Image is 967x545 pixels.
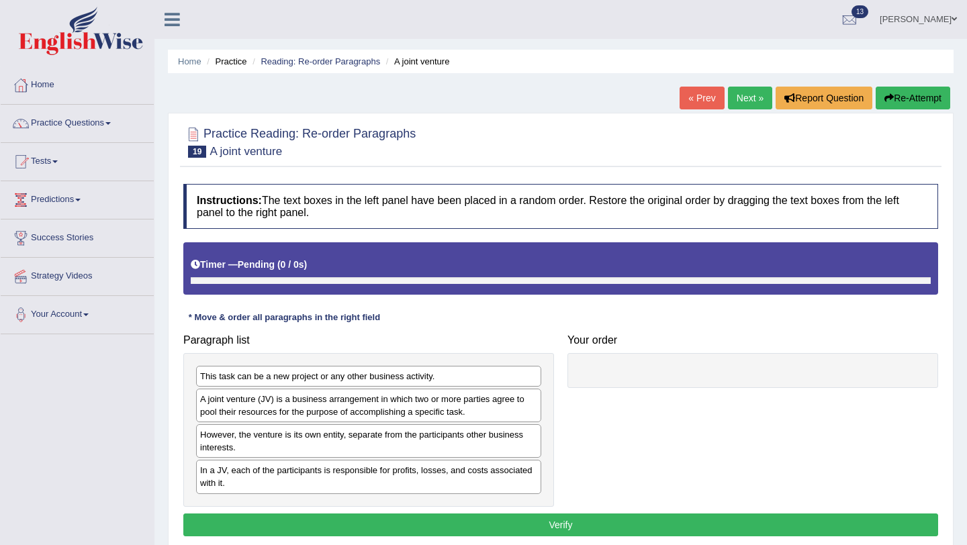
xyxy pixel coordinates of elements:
[1,181,154,215] a: Predictions
[277,259,281,270] b: (
[567,334,938,346] h4: Your order
[191,260,307,270] h5: Timer —
[1,219,154,253] a: Success Stories
[728,87,772,109] a: Next »
[183,513,938,536] button: Verify
[183,334,554,346] h4: Paragraph list
[776,87,872,109] button: Report Question
[261,56,380,66] a: Reading: Re-order Paragraphs
[188,146,206,158] span: 19
[196,389,541,422] div: A joint venture (JV) is a business arrangement in which two or more parties agree to pool their r...
[178,56,201,66] a: Home
[680,87,724,109] a: « Prev
[1,105,154,138] a: Practice Questions
[304,259,308,270] b: )
[1,296,154,330] a: Your Account
[238,259,275,270] b: Pending
[196,366,541,387] div: This task can be a new project or any other business activity.
[1,66,154,100] a: Home
[1,143,154,177] a: Tests
[876,87,950,109] button: Re-Attempt
[183,184,938,229] h4: The text boxes in the left panel have been placed in a random order. Restore the original order b...
[203,55,246,68] li: Practice
[210,145,282,158] small: A joint venture
[1,258,154,291] a: Strategy Videos
[196,460,541,493] div: In a JV, each of the participants is responsible for profits, losses, and costs associated with it.
[196,424,541,458] div: However, the venture is its own entity, separate from the participants other business interests.
[183,124,416,158] h2: Practice Reading: Re-order Paragraphs
[851,5,868,18] span: 13
[281,259,304,270] b: 0 / 0s
[383,55,450,68] li: A joint venture
[183,311,385,324] div: * Move & order all paragraphs in the right field
[197,195,262,206] b: Instructions:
